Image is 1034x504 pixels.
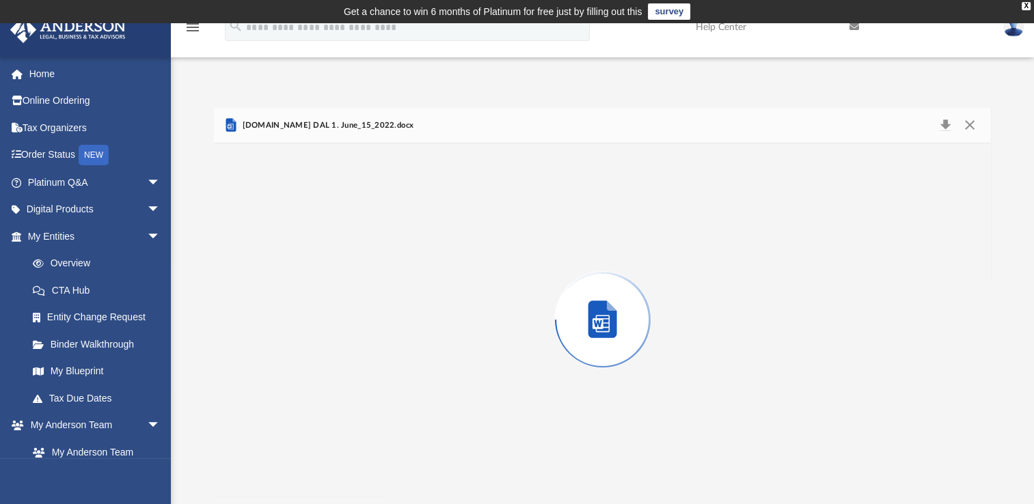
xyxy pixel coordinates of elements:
[147,412,174,440] span: arrow_drop_down
[19,304,181,331] a: Entity Change Request
[933,116,957,135] button: Download
[10,196,181,223] a: Digital Productsarrow_drop_down
[10,87,181,115] a: Online Ordering
[648,3,690,20] a: survey
[19,358,174,385] a: My Blueprint
[19,250,181,277] a: Overview
[228,18,243,33] i: search
[10,169,181,196] a: Platinum Q&Aarrow_drop_down
[10,223,181,250] a: My Entitiesarrow_drop_down
[147,223,174,251] span: arrow_drop_down
[19,277,181,304] a: CTA Hub
[1022,2,1031,10] div: close
[185,26,201,36] a: menu
[957,116,981,135] button: Close
[239,120,413,132] span: [DOMAIN_NAME] DAL 1. June_15_2022.docx
[185,19,201,36] i: menu
[10,60,181,87] a: Home
[19,438,167,466] a: My Anderson Team
[147,196,174,224] span: arrow_drop_down
[19,331,181,358] a: Binder Walkthrough
[1003,17,1024,37] img: User Pic
[10,141,181,169] a: Order StatusNEW
[214,108,991,496] div: Preview
[10,114,181,141] a: Tax Organizers
[344,3,642,20] div: Get a chance to win 6 months of Platinum for free just by filling out this
[6,16,130,43] img: Anderson Advisors Platinum Portal
[147,169,174,197] span: arrow_drop_down
[79,145,109,165] div: NEW
[10,412,174,439] a: My Anderson Teamarrow_drop_down
[19,384,181,412] a: Tax Due Dates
